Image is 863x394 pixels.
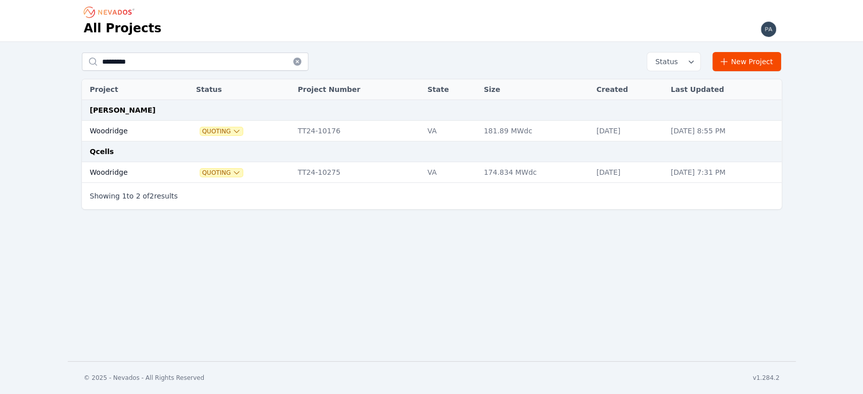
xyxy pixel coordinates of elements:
span: Status [651,57,678,67]
img: paul.mcmillan@nevados.solar [760,21,777,37]
tr: WoodridgeQuotingTT24-10275VA174.834 MWdc[DATE][DATE] 7:31 PM [82,162,782,183]
nav: Breadcrumb [84,4,138,20]
tr: WoodridgeQuotingTT24-10176VA181.89 MWdc[DATE][DATE] 8:55 PM [82,121,782,141]
td: [DATE] 7:31 PM [666,162,782,183]
td: [PERSON_NAME] [82,100,782,121]
td: VA [422,162,478,183]
th: Status [191,79,293,100]
button: Quoting [200,127,243,135]
td: 181.89 MWdc [479,121,592,141]
td: [DATE] [592,121,666,141]
span: 2 [150,192,154,200]
td: TT24-10176 [293,121,422,141]
a: New Project [712,52,782,71]
td: [DATE] 8:55 PM [666,121,782,141]
td: VA [422,121,478,141]
td: TT24-10275 [293,162,422,183]
button: Status [647,53,700,71]
p: Showing to of results [90,191,178,201]
div: v1.284.2 [753,374,780,382]
td: Woodridge [82,121,173,141]
span: 1 [122,192,126,200]
th: Size [479,79,592,100]
th: Last Updated [666,79,782,100]
th: Created [592,79,666,100]
h1: All Projects [84,20,162,36]
span: 2 [136,192,141,200]
button: Quoting [200,169,243,177]
div: © 2025 - Nevados - All Rights Reserved [84,374,205,382]
td: 174.834 MWdc [479,162,592,183]
td: Qcells [82,141,782,162]
th: Project Number [293,79,422,100]
td: [DATE] [592,162,666,183]
th: Project [82,79,173,100]
th: State [422,79,478,100]
td: Woodridge [82,162,173,183]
